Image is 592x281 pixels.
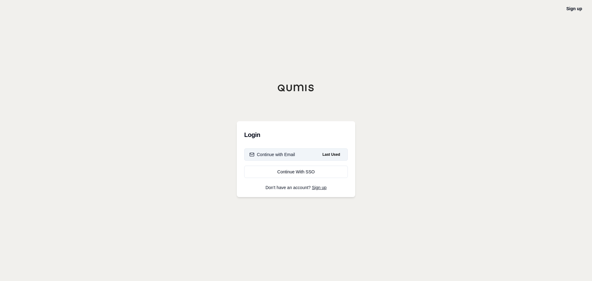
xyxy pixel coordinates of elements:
[244,148,348,161] button: Continue with EmailLast Used
[566,6,582,11] a: Sign up
[320,151,343,158] span: Last Used
[249,169,343,175] div: Continue With SSO
[277,84,314,92] img: Qumis
[244,129,348,141] h3: Login
[244,166,348,178] a: Continue With SSO
[312,185,327,190] a: Sign up
[244,185,348,190] p: Don't have an account?
[249,151,295,158] div: Continue with Email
